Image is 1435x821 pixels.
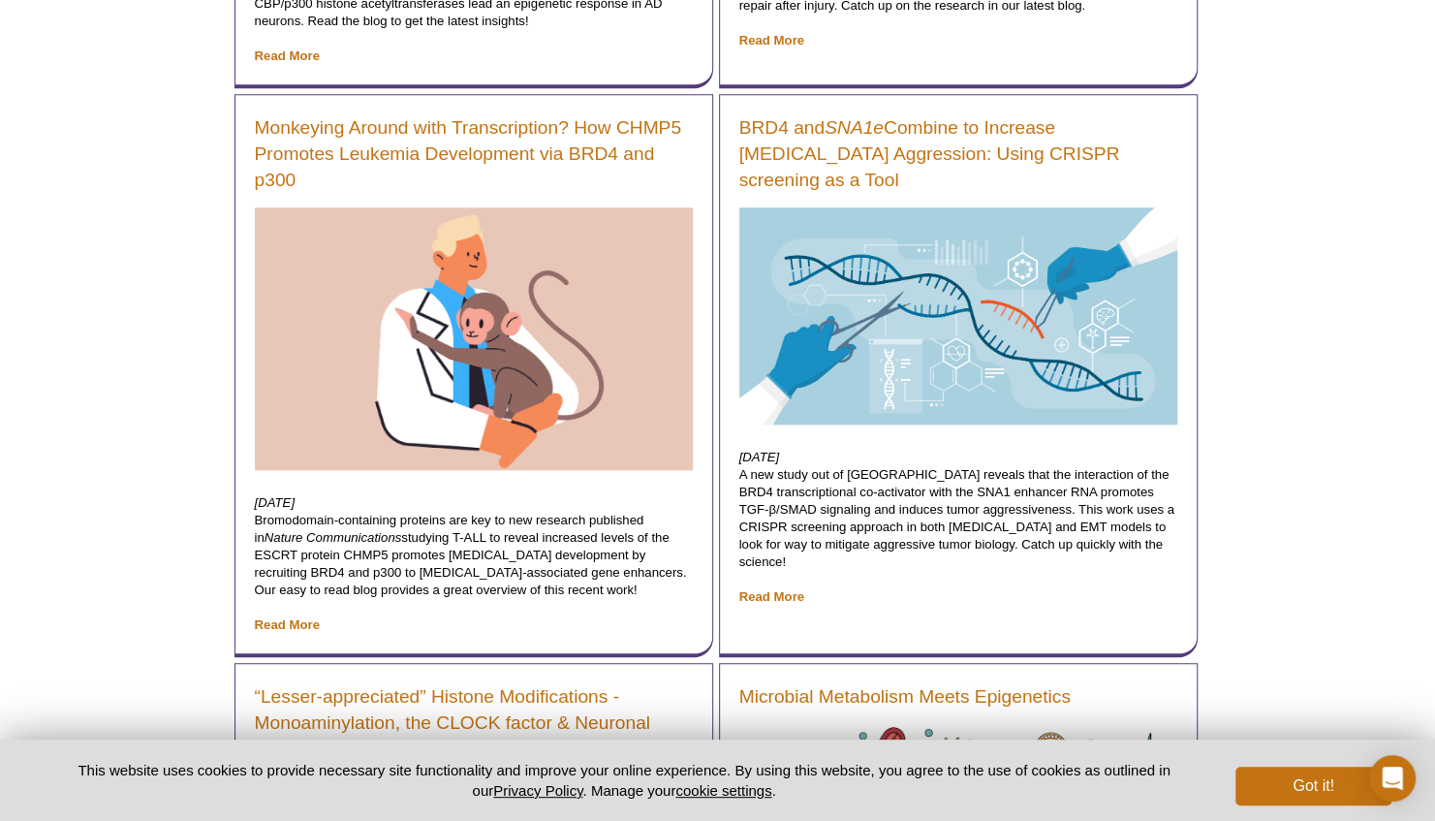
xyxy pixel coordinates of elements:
a: “Lesser-appreciated” Histone Modifications - Monoaminylation, the CLOCK factor & Neuronal Gene Ex... [255,683,693,762]
p: Bromodomain-containing proteins are key to new research published in studying T-ALL to reveal inc... [255,494,693,634]
a: Read More [739,33,804,47]
a: Privacy Policy [493,782,582,799]
em: [DATE] [739,450,780,464]
div: Open Intercom Messenger [1369,755,1416,802]
a: Read More [255,48,320,63]
em: Nature Communications [265,530,401,545]
em: [DATE] [255,495,296,510]
button: cookie settings [675,782,771,799]
img: DNA Modifications [739,207,1177,425]
button: Got it! [1235,767,1390,805]
a: BRD4 andSNA1eCombine to Increase [MEDICAL_DATA] Aggression: Using CRISPR screening as a Tool [739,114,1177,193]
em: SNA1e [825,117,884,138]
p: This website uses cookies to provide necessary site functionality and improve your online experie... [45,760,1204,801]
a: Microbial Metabolism Meets Epigenetics [739,683,1071,710]
a: Monkeying Around with Transcription? How CHMP5 Promotes Leukemia Development via BRD4 and p300 [255,114,693,193]
a: Read More [255,617,320,632]
img: Doctor with monkey [255,207,693,470]
a: Read More [739,589,804,604]
p: A new study out of [GEOGRAPHIC_DATA] reveals that the interaction of the BRD4 transcriptional co-... [739,449,1177,606]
